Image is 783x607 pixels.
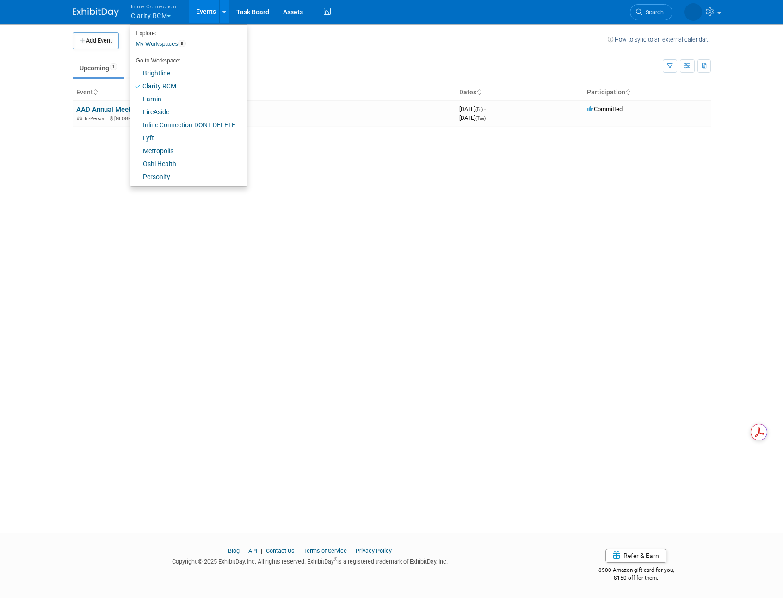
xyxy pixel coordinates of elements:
[76,105,157,114] a: AAD Annual Meeting 2026
[93,88,98,96] a: Sort by Event Name
[228,547,240,554] a: Blog
[248,547,257,554] a: API
[73,85,456,100] th: Event
[130,67,240,80] a: Brightline
[583,85,711,100] th: Participation
[605,549,666,563] a: Refer & Earn
[348,547,354,554] span: |
[459,105,486,112] span: [DATE]
[130,28,240,36] li: Explore:
[130,144,240,157] a: Metropolis
[130,118,240,131] a: Inline Connection-DONT DELETE
[135,36,240,52] a: My Workspaces9
[73,32,119,49] button: Add Event
[130,157,240,170] a: Oshi Health
[561,574,711,582] div: $150 off for them.
[130,170,240,183] a: Personify
[475,116,486,121] span: (Tue)
[130,93,240,105] a: Earnin
[76,114,452,122] div: [GEOGRAPHIC_DATA], [GEOGRAPHIC_DATA]
[130,131,240,144] a: Lyft
[130,55,240,67] li: Go to Workspace:
[334,557,337,562] sup: ®
[259,547,265,554] span: |
[625,88,630,96] a: Sort by Participation Type
[456,85,583,100] th: Dates
[630,4,672,20] a: Search
[77,116,82,120] img: In-Person Event
[73,8,119,17] img: ExhibitDay
[587,105,623,112] span: Committed
[484,105,486,112] span: -
[131,1,176,11] span: Inline Connection
[130,80,240,93] a: Clarity RCM
[73,59,124,77] a: Upcoming1
[178,40,186,47] span: 9
[475,107,483,112] span: (Fri)
[296,547,302,554] span: |
[130,105,240,118] a: FireAside
[356,547,392,554] a: Privacy Policy
[241,547,247,554] span: |
[684,3,702,21] img: Brian Lew
[459,114,486,121] span: [DATE]
[266,547,295,554] a: Contact Us
[476,88,481,96] a: Sort by Start Date
[303,547,347,554] a: Terms of Service
[73,555,548,566] div: Copyright © 2025 ExhibitDay, Inc. All rights reserved. ExhibitDay is a registered trademark of Ex...
[110,63,117,70] span: 1
[608,36,711,43] a: How to sync to an external calendar...
[85,116,108,122] span: In-Person
[126,59,154,77] a: Past
[642,9,664,16] span: Search
[561,560,711,582] div: $500 Amazon gift card for you,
